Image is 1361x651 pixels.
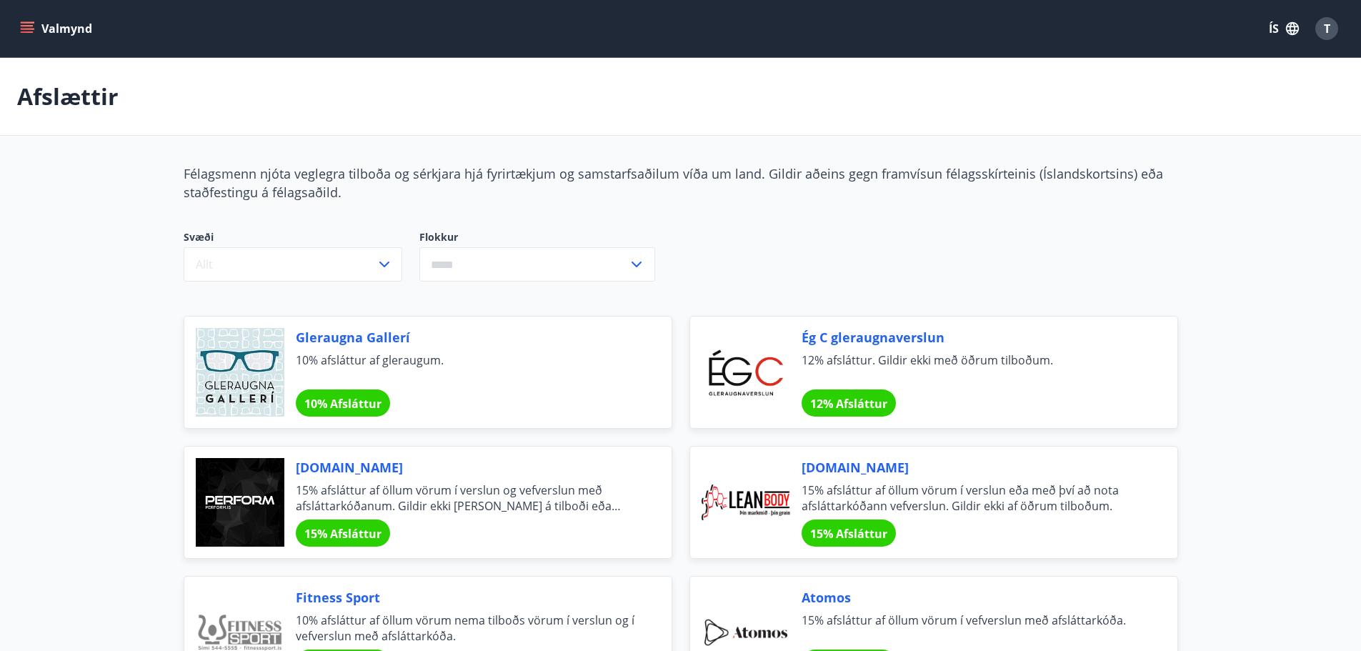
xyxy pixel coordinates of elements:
[419,230,655,244] label: Flokkur
[17,16,98,41] button: menu
[802,458,1143,477] span: [DOMAIN_NAME]
[296,352,637,384] span: 10% afsláttur af gleraugum.
[1310,11,1344,46] button: T
[296,588,637,607] span: Fitness Sport
[1324,21,1330,36] span: T
[296,328,637,347] span: Gleraugna Gallerí
[296,612,637,644] span: 10% afsláttur af öllum vörum nema tilboðs vörum í verslun og í vefverslun með afsláttarkóða.
[1261,16,1307,41] button: ÍS
[296,482,637,514] span: 15% afsláttur af öllum vörum í verslun og vefverslun með afsláttarkóðanum. Gildir ekki [PERSON_NA...
[802,612,1143,644] span: 15% afsláttur af öllum vörum í vefverslun með afsláttarkóða.
[184,165,1163,201] span: Félagsmenn njóta veglegra tilboða og sérkjara hjá fyrirtækjum og samstarfsaðilum víða um land. Gi...
[304,526,382,542] span: 15% Afsláttur
[802,328,1143,347] span: Ég C gleraugnaverslun
[17,81,119,112] p: Afslættir
[802,352,1143,384] span: 12% afsláttur. Gildir ekki með öðrum tilboðum.
[184,247,402,282] button: Allt
[296,458,637,477] span: [DOMAIN_NAME]
[810,396,887,412] span: 12% Afsláttur
[196,257,213,272] span: Allt
[802,482,1143,514] span: 15% afsláttur af öllum vörum í verslun eða með því að nota afsláttarkóðann vefverslun. Gildir ekk...
[802,588,1143,607] span: Atomos
[810,526,887,542] span: 15% Afsláttur
[304,396,382,412] span: 10% Afsláttur
[184,230,402,247] span: Svæði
